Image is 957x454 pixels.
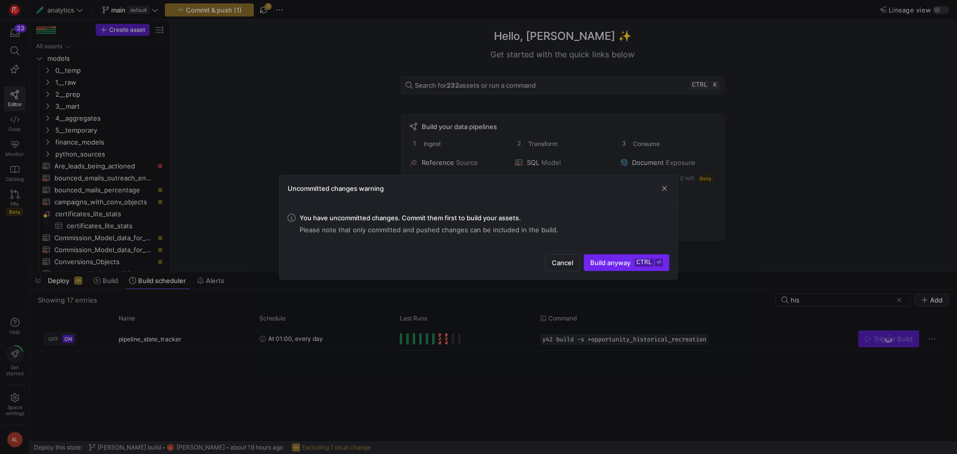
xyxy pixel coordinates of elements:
kbd: ⏎ [655,259,663,267]
span: You have uncommitted changes. Commit them first to build your assets. [300,214,558,222]
h3: Uncommitted changes warning [288,184,384,192]
span: Cancel [552,259,573,267]
kbd: ctrl [635,259,654,267]
button: Cancel [545,254,580,271]
span: Build anyway [590,259,663,267]
span: Please note that only committed and pushed changes can be included in the build. [300,226,558,234]
button: Build anywayctrl⏎ [584,254,669,271]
